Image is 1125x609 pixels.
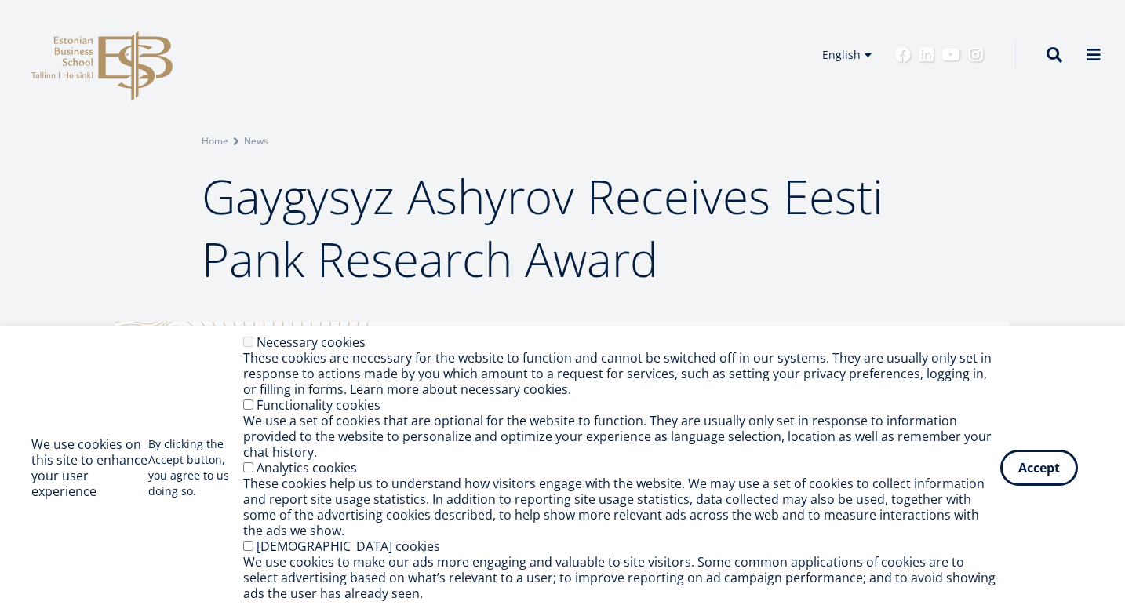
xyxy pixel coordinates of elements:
div: These cookies are necessary for the website to function and cannot be switched off in our systems... [243,350,1000,397]
h2: We use cookies on this site to enhance your user experience [31,436,148,499]
a: News [244,133,268,149]
a: Youtube [942,47,960,63]
a: Instagram [968,47,984,63]
div: These cookies help us to understand how visitors engage with the website. We may use a set of coo... [243,476,1000,538]
a: Facebook [895,47,911,63]
label: [DEMOGRAPHIC_DATA] cookies [257,538,440,555]
div: We use a set of cookies that are optional for the website to function. They are usually only set ... [243,413,1000,460]
label: Analytics cookies [257,459,357,476]
label: Functionality cookies [257,396,380,414]
label: Necessary cookies [257,334,366,351]
div: We use cookies to make our ads more engaging and valuable to site visitors. Some common applicati... [243,554,1000,601]
a: Home [202,133,228,149]
p: By clicking the Accept button, you agree to us doing so. [148,436,243,499]
button: Accept [1000,450,1078,486]
span: Gaygysyz Ashyrov Receives Eesti Pank Research Award [202,164,883,291]
a: Linkedin [919,47,934,63]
